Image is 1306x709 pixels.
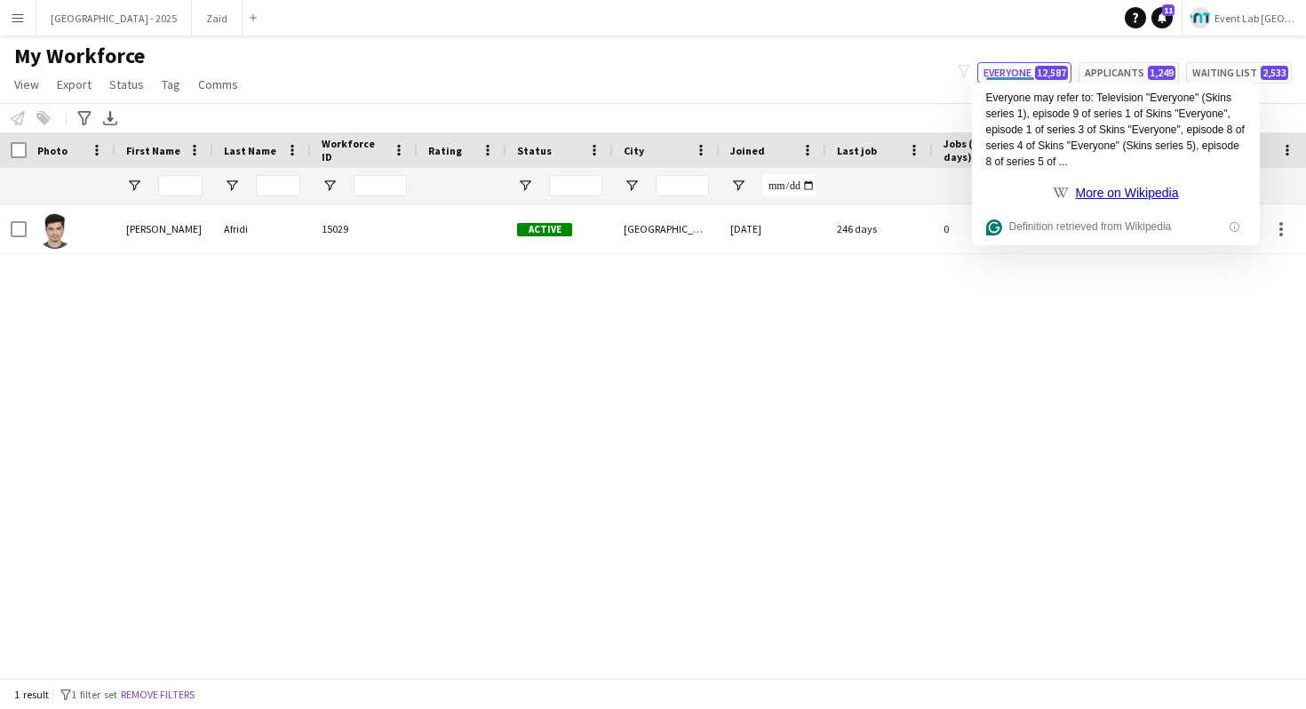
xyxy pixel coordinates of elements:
a: View [7,73,46,96]
img: Logo [1190,7,1211,28]
a: Export [50,73,99,96]
span: City [624,144,644,157]
input: Joined Filter Input [762,175,816,196]
app-action-btn: Export XLSX [100,108,121,129]
span: Status [517,144,552,157]
span: Active [517,223,572,236]
div: [DATE] [720,204,826,253]
a: 11 [1151,7,1173,28]
span: Last Name [224,144,276,157]
div: 15029 [311,204,418,253]
span: 1,249 [1148,66,1175,80]
button: Open Filter Menu [224,178,240,194]
input: Status Filter Input [549,175,602,196]
span: Tag [162,76,180,92]
div: [GEOGRAPHIC_DATA] [613,204,720,253]
a: Tag [155,73,187,96]
input: First Name Filter Input [158,175,203,196]
span: 12,587 [1035,66,1068,80]
span: Event Lab [GEOGRAPHIC_DATA] [1214,12,1299,25]
span: First Name [126,144,180,157]
button: Zaid [192,1,243,36]
span: Jobs (last 90 days) [944,137,1016,163]
button: Remove filters [117,685,198,705]
img: Yahya Afridi [37,213,73,249]
input: Last Name Filter Input [256,175,300,196]
button: Open Filter Menu [322,178,338,194]
span: Joined [730,144,765,157]
a: Status [102,73,151,96]
div: Afridi [213,204,311,253]
a: Comms [191,73,245,96]
button: [GEOGRAPHIC_DATA] - 2025 [36,1,192,36]
span: Workforce ID [322,137,386,163]
span: Comms [198,76,238,92]
span: Last job [837,144,877,157]
button: Open Filter Menu [517,178,533,194]
span: 1 filter set [71,688,117,701]
div: 0 [933,204,1048,253]
span: Rating [428,144,462,157]
span: My Workforce [14,43,145,69]
button: Open Filter Menu [624,178,640,194]
input: City Filter Input [656,175,709,196]
app-action-btn: Advanced filters [74,108,95,129]
span: 11 [1162,4,1175,16]
span: View [14,76,39,92]
span: 2,533 [1261,66,1288,80]
span: Photo [37,144,68,157]
button: Waiting list2,533 [1186,62,1292,84]
div: [PERSON_NAME] [115,204,213,253]
button: Open Filter Menu [126,178,142,194]
span: Status [109,76,144,92]
button: Applicants1,249 [1079,62,1179,84]
button: Everyone12,587 [977,62,1071,84]
div: 246 days [826,204,933,253]
input: Workforce ID Filter Input [354,175,407,196]
button: Open Filter Menu [730,178,746,194]
span: Export [57,76,92,92]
